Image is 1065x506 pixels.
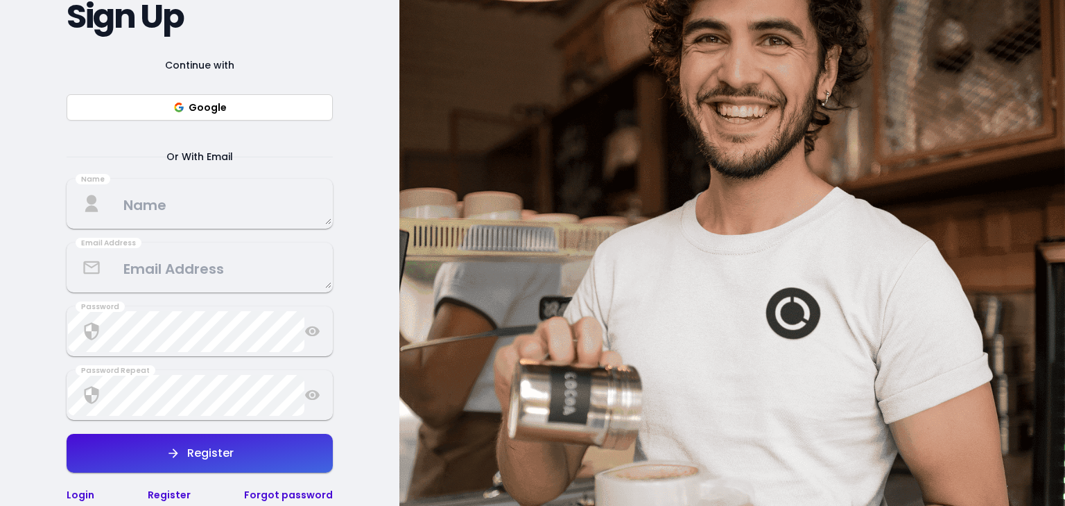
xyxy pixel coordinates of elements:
[150,148,250,165] span: Or With Email
[148,488,191,502] a: Register
[76,174,110,185] div: Name
[67,488,94,502] a: Login
[76,238,141,249] div: Email Address
[244,488,333,502] a: Forgot password
[180,448,234,459] div: Register
[67,4,333,29] h2: Sign Up
[67,94,333,121] button: Google
[76,365,155,376] div: Password Repeat
[67,434,333,473] button: Register
[148,57,251,73] span: Continue with
[76,302,125,313] div: Password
